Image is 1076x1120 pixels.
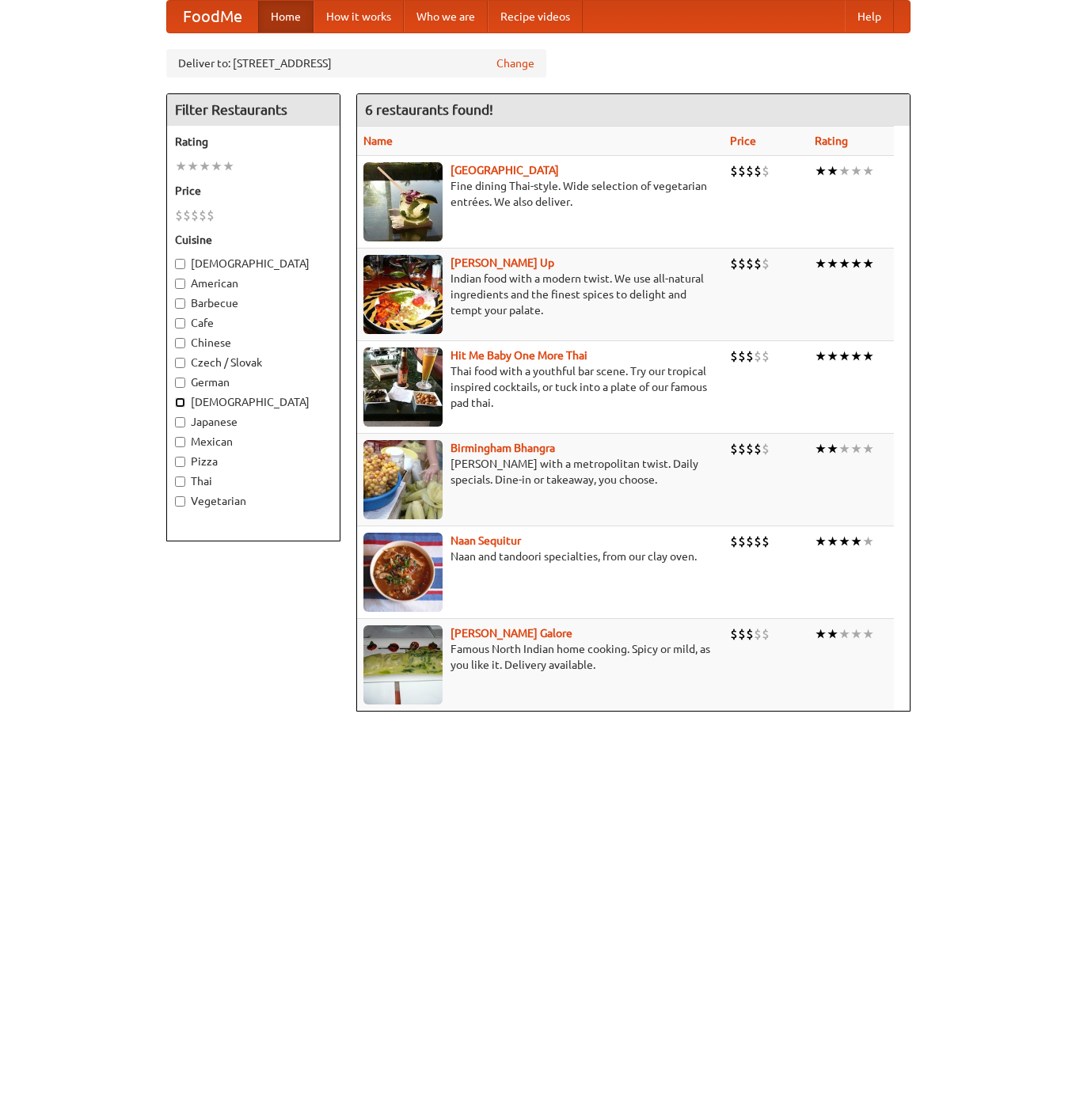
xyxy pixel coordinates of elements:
li: ★ [862,440,874,457]
li: ★ [815,162,827,180]
p: Thai food with a youthful bar scene. Try our tropical inspired cocktails, or tuck into a plate of... [363,363,718,411]
img: currygalore.jpg [363,625,443,704]
img: naansequitur.jpg [363,533,443,612]
li: ★ [862,347,874,365]
label: German [175,374,332,390]
li: ★ [838,533,850,550]
li: $ [746,533,754,550]
li: $ [738,255,746,272]
li: ★ [815,533,827,550]
li: ★ [827,162,838,180]
label: Cafe [175,315,332,331]
a: Hit Me Baby One More Thai [451,349,587,362]
a: [PERSON_NAME] Up [451,256,554,269]
li: ★ [838,347,850,365]
li: $ [175,207,183,224]
li: $ [730,347,738,365]
label: [DEMOGRAPHIC_DATA] [175,256,332,271]
a: Change [496,55,534,71]
label: Czech / Slovak [175,355,332,370]
li: $ [746,625,754,643]
li: $ [754,625,762,643]
li: ★ [850,440,862,457]
input: Vegetarian [175,496,185,507]
a: Price [730,135,756,147]
label: Pizza [175,454,332,469]
li: $ [730,255,738,272]
a: Who we are [404,1,488,32]
li: $ [191,207,199,224]
p: Indian food with a modern twist. We use all-natural ingredients and the finest spices to delight ... [363,271,718,318]
li: ★ [175,158,187,175]
li: ★ [187,158,199,175]
li: $ [746,162,754,180]
b: Naan Sequitur [451,534,521,547]
input: Cafe [175,318,185,328]
label: American [175,275,332,291]
li: $ [762,440,770,457]
li: ★ [815,347,827,365]
li: $ [746,347,754,365]
li: ★ [815,625,827,643]
li: ★ [850,162,862,180]
a: Home [258,1,314,32]
li: ★ [850,347,862,365]
p: Famous North Indian home cooking. Spicy or mild, as you like it. Delivery available. [363,641,718,673]
h4: Filter Restaurants [167,94,340,126]
li: $ [754,533,762,550]
a: Name [363,135,393,147]
img: babythai.jpg [363,347,443,427]
li: ★ [815,255,827,272]
li: $ [730,533,738,550]
input: Czech / Slovak [175,358,185,368]
input: American [175,279,185,289]
li: ★ [862,255,874,272]
li: $ [738,440,746,457]
label: Thai [175,473,332,489]
a: [GEOGRAPHIC_DATA] [451,164,559,177]
li: $ [738,533,746,550]
input: Barbecue [175,298,185,309]
input: German [175,378,185,388]
label: Vegetarian [175,493,332,509]
p: Naan and tandoori specialties, from our clay oven. [363,549,718,564]
ng-pluralize: 6 restaurants found! [365,102,493,117]
img: curryup.jpg [363,255,443,334]
a: How it works [314,1,404,32]
input: Chinese [175,338,185,348]
a: [PERSON_NAME] Galore [451,627,572,640]
li: $ [762,625,770,643]
label: Barbecue [175,295,332,311]
input: Japanese [175,417,185,427]
li: ★ [199,158,211,175]
div: Deliver to: [STREET_ADDRESS] [166,49,546,78]
input: [DEMOGRAPHIC_DATA] [175,259,185,269]
input: Thai [175,476,185,487]
li: $ [738,162,746,180]
li: ★ [827,625,838,643]
p: Fine dining Thai-style. Wide selection of vegetarian entrées. We also deliver. [363,178,718,210]
label: Chinese [175,335,332,351]
a: Rating [815,135,848,147]
li: $ [762,255,770,272]
a: Birmingham Bhangra [451,442,555,454]
li: ★ [838,625,850,643]
img: bhangra.jpg [363,440,443,519]
li: $ [730,625,738,643]
li: ★ [850,255,862,272]
li: ★ [211,158,222,175]
li: $ [754,347,762,365]
h5: Cuisine [175,232,332,248]
li: $ [199,207,207,224]
li: ★ [827,255,838,272]
input: Pizza [175,457,185,467]
li: $ [754,162,762,180]
img: satay.jpg [363,162,443,241]
li: ★ [850,533,862,550]
a: Recipe videos [488,1,583,32]
li: ★ [815,440,827,457]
